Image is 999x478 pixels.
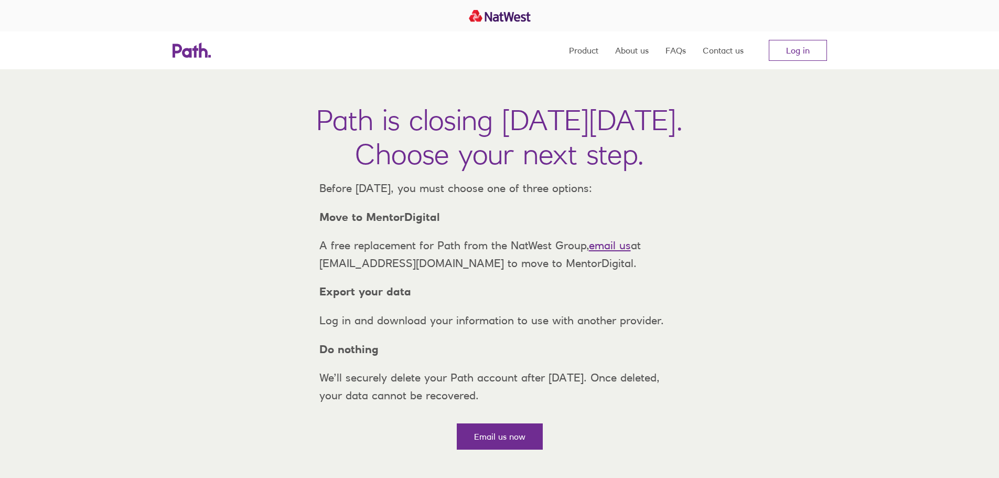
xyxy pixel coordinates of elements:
[665,31,686,69] a: FAQs
[311,369,689,404] p: We’ll securely delete your Path account after [DATE]. Once deleted, your data cannot be recovered.
[703,31,744,69] a: Contact us
[311,179,689,197] p: Before [DATE], you must choose one of three options:
[615,31,649,69] a: About us
[319,285,411,298] strong: Export your data
[319,343,379,356] strong: Do nothing
[311,237,689,272] p: A free replacement for Path from the NatWest Group, at [EMAIL_ADDRESS][DOMAIN_NAME] to move to Me...
[457,423,543,450] a: Email us now
[311,312,689,330] p: Log in and download your information to use with another provider.
[319,210,440,224] strong: Move to MentorDigital
[569,31,598,69] a: Product
[589,239,631,252] a: email us
[316,103,683,171] h1: Path is closing [DATE][DATE]. Choose your next step.
[769,40,827,61] a: Log in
